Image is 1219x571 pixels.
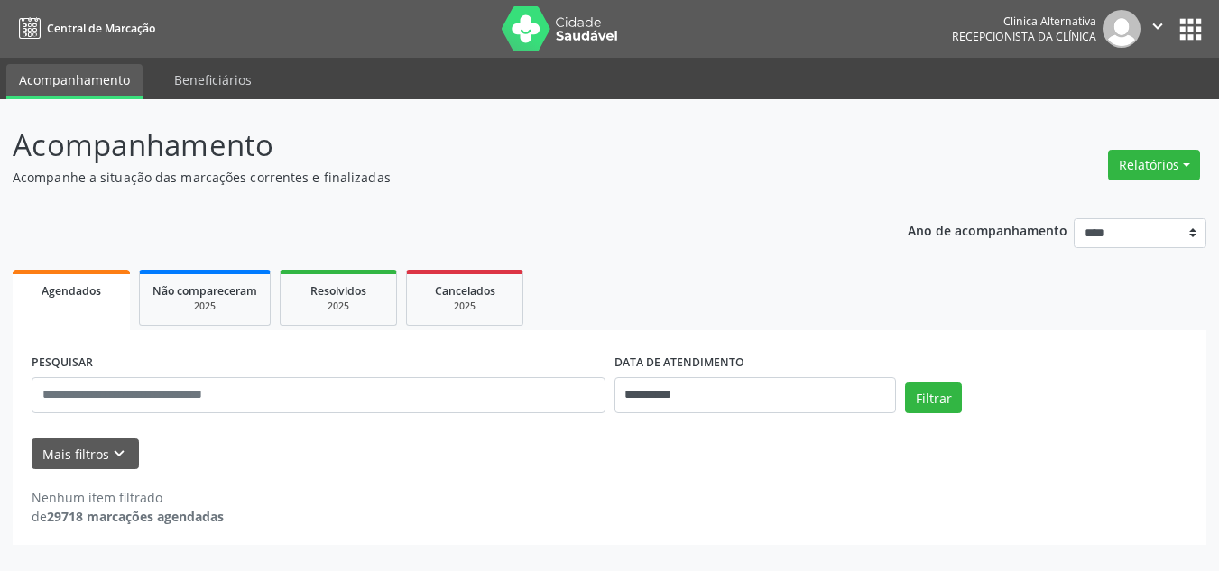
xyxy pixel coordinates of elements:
[13,168,848,187] p: Acompanhe a situação das marcações correntes e finalizadas
[908,218,1067,241] p: Ano de acompanhamento
[293,299,383,313] div: 2025
[1148,16,1168,36] i: 
[162,64,264,96] a: Beneficiários
[47,508,224,525] strong: 29718 marcações agendadas
[1103,10,1141,48] img: img
[109,444,129,464] i: keyboard_arrow_down
[952,14,1096,29] div: Clinica Alternativa
[1108,150,1200,180] button: Relatórios
[13,14,155,43] a: Central de Marcação
[435,283,495,299] span: Cancelados
[905,382,962,413] button: Filtrar
[32,438,139,470] button: Mais filtroskeyboard_arrow_down
[32,349,93,377] label: PESQUISAR
[1175,14,1206,45] button: apps
[1141,10,1175,48] button: 
[32,488,224,507] div: Nenhum item filtrado
[32,507,224,526] div: de
[310,283,366,299] span: Resolvidos
[6,64,143,99] a: Acompanhamento
[42,283,101,299] span: Agendados
[152,299,257,313] div: 2025
[614,349,744,377] label: DATA DE ATENDIMENTO
[420,299,510,313] div: 2025
[952,29,1096,44] span: Recepcionista da clínica
[13,123,848,168] p: Acompanhamento
[47,21,155,36] span: Central de Marcação
[152,283,257,299] span: Não compareceram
